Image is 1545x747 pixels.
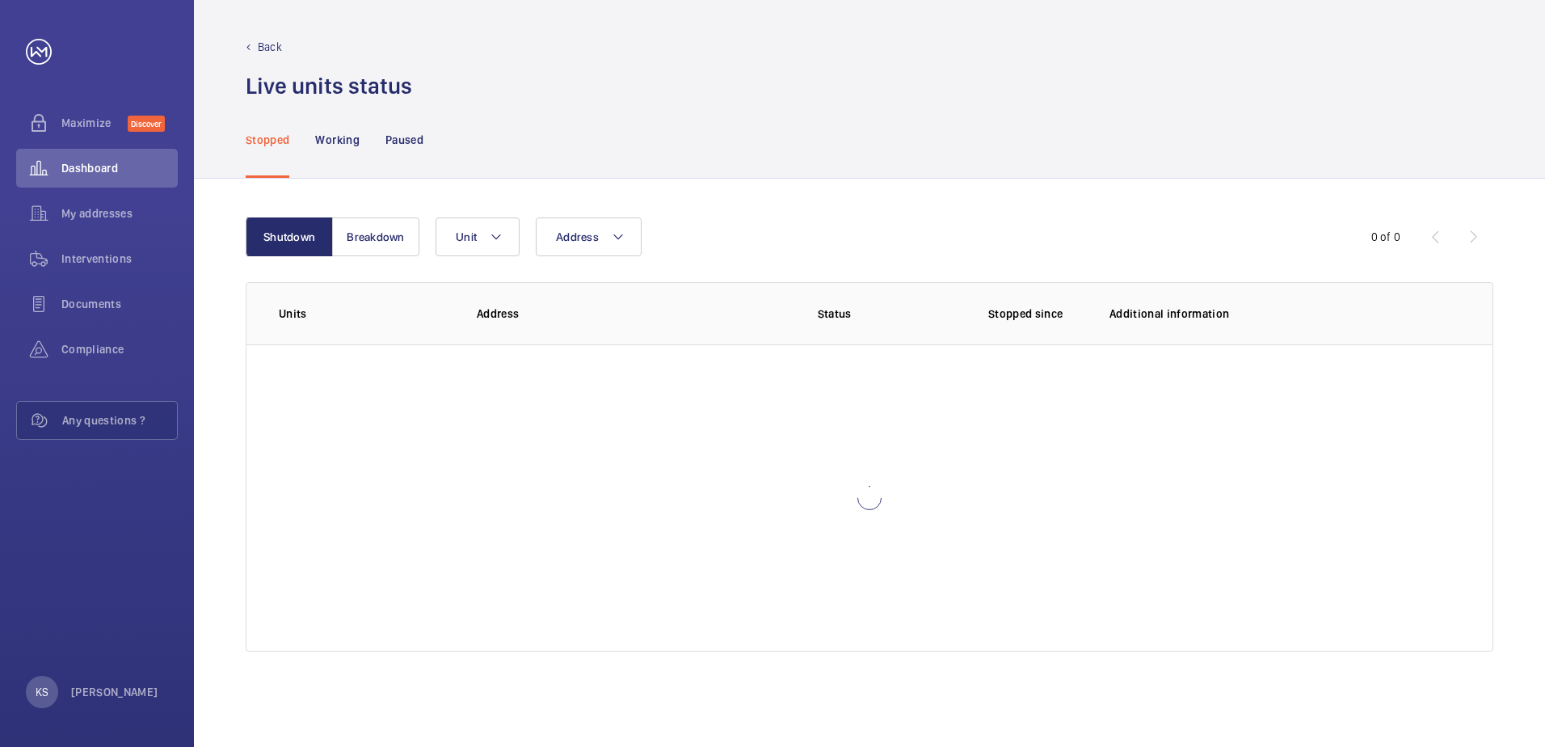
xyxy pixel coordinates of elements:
div: 0 of 0 [1371,229,1400,245]
p: Address [477,306,706,322]
span: My addresses [61,205,178,222]
span: Address [556,230,599,243]
span: Compliance [61,341,178,357]
p: Back [258,39,282,55]
p: Status [718,306,950,322]
button: Unit [436,217,520,256]
p: KS [36,684,48,700]
span: Interventions [61,251,178,267]
p: Units [279,306,451,322]
span: Any questions ? [62,412,177,428]
button: Shutdown [246,217,333,256]
button: Breakdown [332,217,419,256]
h1: Live units status [246,71,412,101]
p: Additional information [1109,306,1460,322]
span: Unit [456,230,477,243]
span: Documents [61,296,178,312]
span: Discover [128,116,165,132]
p: Paused [385,132,423,148]
span: Dashboard [61,160,178,176]
p: Stopped [246,132,289,148]
button: Address [536,217,642,256]
p: Working [315,132,359,148]
p: [PERSON_NAME] [71,684,158,700]
p: Stopped since [988,306,1084,322]
span: Maximize [61,115,128,131]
